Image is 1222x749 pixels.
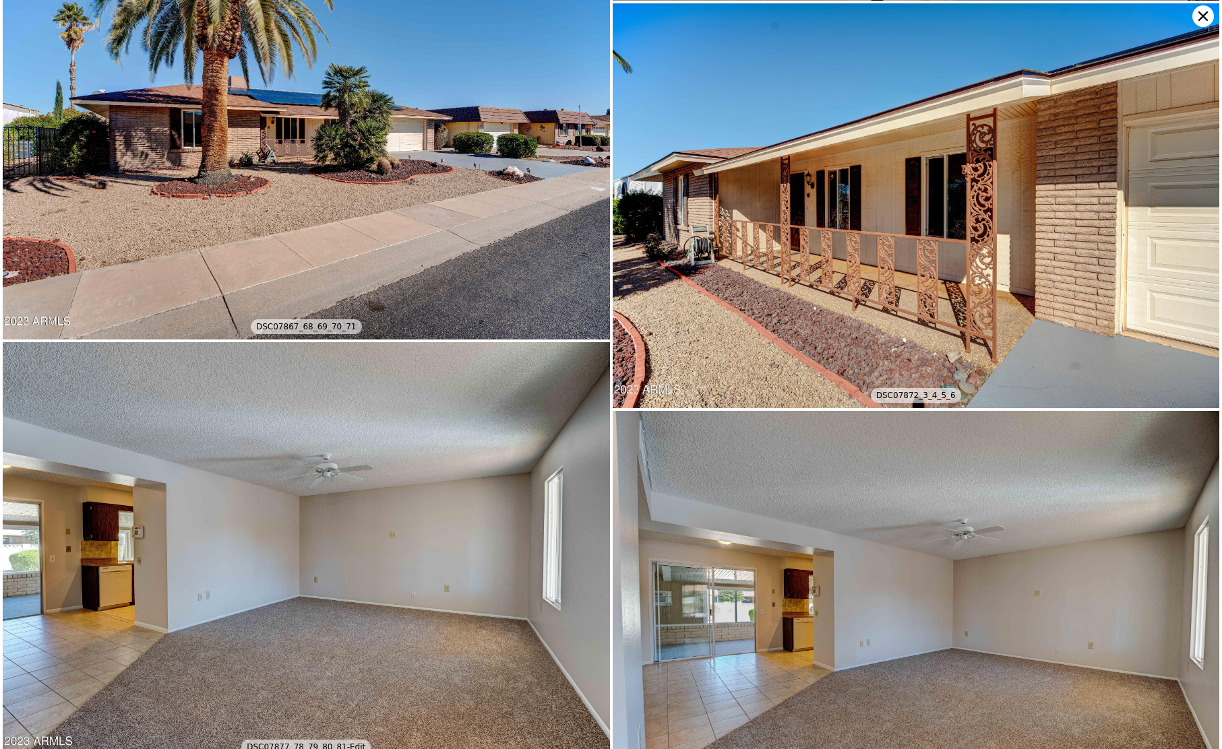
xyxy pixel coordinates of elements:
img: DSC07872_3_4_5_6 [613,3,1220,408]
div: DSC07872_3_4_5_6 [871,388,961,403]
div: DSC07867_68_69_70_71 [251,319,362,334]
